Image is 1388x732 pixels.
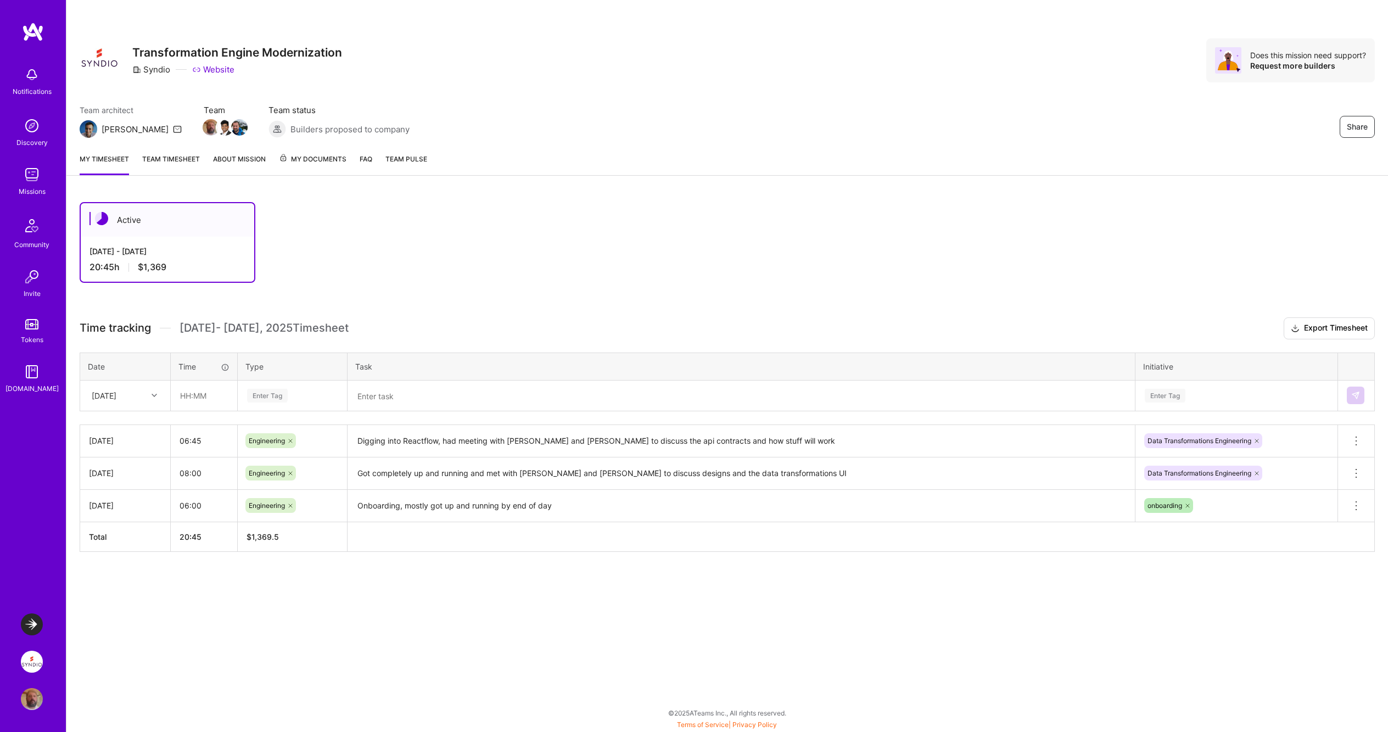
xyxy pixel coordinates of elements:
[677,720,777,729] span: |
[102,124,169,135] div: [PERSON_NAME]
[171,426,237,455] input: HH:MM
[66,699,1388,727] div: © 2025 ATeams Inc., All rights reserved.
[249,437,285,445] span: Engineering
[81,203,254,237] div: Active
[1148,501,1182,510] span: onboarding
[89,435,161,446] div: [DATE]
[89,467,161,479] div: [DATE]
[132,64,170,75] div: Syndio
[247,387,288,404] div: Enter Tag
[21,164,43,186] img: teamwork
[192,64,234,75] a: Website
[21,613,43,635] img: LaunchDarkly: Backend and Fullstack Support
[89,245,245,257] div: [DATE] - [DATE]
[249,501,285,510] span: Engineering
[95,212,108,225] img: Active
[279,153,346,165] span: My Documents
[171,522,238,551] th: 20:45
[1143,361,1330,372] div: Initiative
[92,390,116,401] div: [DATE]
[152,393,157,398] i: icon Chevron
[290,124,410,135] span: Builders proposed to company
[89,500,161,511] div: [DATE]
[80,120,97,138] img: Team Architect
[268,120,286,138] img: Builders proposed to company
[21,334,43,345] div: Tokens
[19,213,45,239] img: Community
[203,119,219,136] img: Team Member Avatar
[14,239,49,250] div: Community
[1291,323,1300,334] i: icon Download
[732,720,777,729] a: Privacy Policy
[80,104,182,116] span: Team architect
[171,459,237,488] input: HH:MM
[180,321,349,335] span: [DATE] - [DATE] , 2025 Timesheet
[1215,47,1241,74] img: Avatar
[1284,317,1375,339] button: Export Timesheet
[217,119,233,136] img: Team Member Avatar
[80,38,119,78] img: Company Logo
[25,319,38,329] img: tokens
[173,125,182,133] i: icon Mail
[1250,50,1366,60] div: Does this mission need support?
[18,688,46,710] a: User Avatar
[349,459,1134,489] textarea: Got completely up and running and met with [PERSON_NAME] and [PERSON_NAME] to discuss designs and...
[249,469,285,477] span: Engineering
[21,361,43,383] img: guide book
[238,353,348,380] th: Type
[218,118,232,137] a: Team Member Avatar
[22,22,44,42] img: logo
[24,288,41,299] div: Invite
[21,64,43,86] img: bell
[204,118,218,137] a: Team Member Avatar
[19,186,46,197] div: Missions
[1351,391,1360,400] img: Submit
[268,104,410,116] span: Team status
[132,46,342,59] h3: Transformation Engine Modernization
[385,155,427,163] span: Team Pulse
[349,426,1134,456] textarea: Digging into Reactflow, had meeting with [PERSON_NAME] and [PERSON_NAME] to discuss the api contr...
[171,381,237,410] input: HH:MM
[677,720,729,729] a: Terms of Service
[171,491,237,520] input: HH:MM
[21,266,43,288] img: Invite
[21,651,43,673] img: Syndio: Transformation Engine Modernization
[1148,469,1251,477] span: Data Transformations Engineering
[1145,387,1185,404] div: Enter Tag
[80,321,151,335] span: Time tracking
[142,153,200,175] a: Team timesheet
[178,361,230,372] div: Time
[80,353,171,380] th: Date
[348,353,1135,380] th: Task
[1148,437,1251,445] span: Data Transformations Engineering
[18,613,46,635] a: LaunchDarkly: Backend and Fullstack Support
[13,86,52,97] div: Notifications
[213,153,266,175] a: About Mission
[279,153,346,175] a: My Documents
[89,261,245,273] div: 20:45 h
[232,118,247,137] a: Team Member Avatar
[360,153,372,175] a: FAQ
[21,688,43,710] img: User Avatar
[132,65,141,74] i: icon CompanyGray
[1340,116,1375,138] button: Share
[5,383,59,394] div: [DOMAIN_NAME]
[247,532,279,541] span: $ 1,369.5
[138,261,166,273] span: $1,369
[231,119,248,136] img: Team Member Avatar
[18,651,46,673] a: Syndio: Transformation Engine Modernization
[16,137,48,148] div: Discovery
[1347,121,1368,132] span: Share
[21,115,43,137] img: discovery
[80,153,129,175] a: My timesheet
[204,104,247,116] span: Team
[349,491,1134,521] textarea: Onboarding, mostly got up and running by end of day
[80,522,171,551] th: Total
[1250,60,1366,71] div: Request more builders
[385,153,427,175] a: Team Pulse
